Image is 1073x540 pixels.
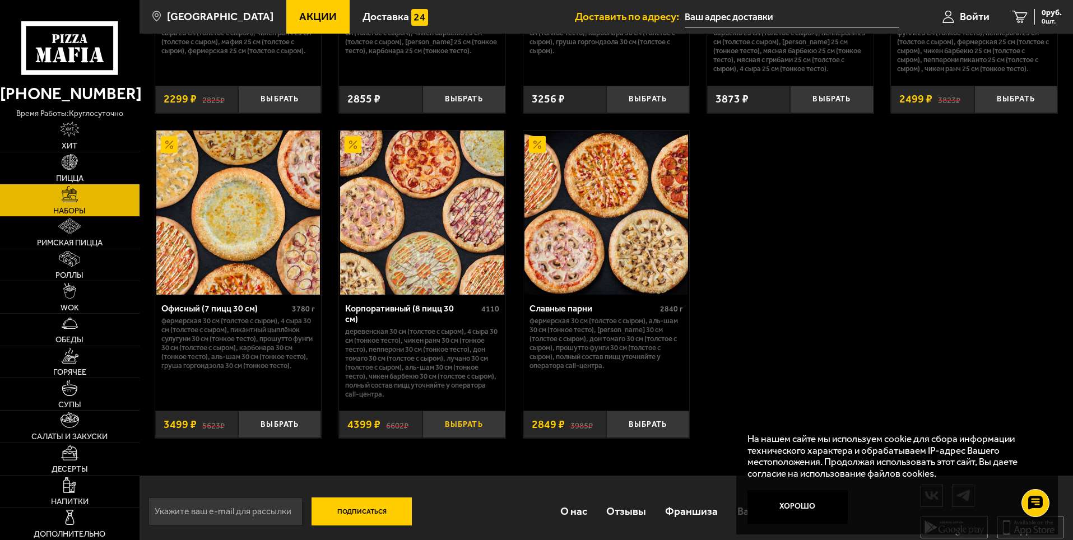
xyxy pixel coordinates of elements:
[37,239,103,246] span: Римская пицца
[660,304,683,314] span: 2840 г
[529,136,546,153] img: Акционный
[238,86,321,113] button: Выбрать
[899,94,932,105] span: 2499 ₽
[161,316,315,370] p: Фермерская 30 см (толстое с сыром), 4 сыра 30 см (толстое с сыром), Пикантный цыплёнок сулугуни 3...
[238,411,321,438] button: Выбрать
[52,465,88,473] span: Десерты
[550,493,596,529] a: О нас
[606,86,689,113] button: Выбрать
[790,86,873,113] button: Выбрать
[345,20,499,55] p: Чикен Ранч 25 см (толстое с сыром), Дракон 25 см (толстое с сыром), Чикен Барбекю 25 см (толстое ...
[164,94,197,105] span: 2299 ₽
[161,20,315,55] p: Мясная Барбекю 25 см (толстое с сыром), 4 сыра 25 см (толстое с сыром), Чикен Ранч 25 см (толстое...
[55,336,83,343] span: Обеды
[312,497,412,525] button: Подписаться
[529,303,658,314] div: Славные парни
[529,316,684,370] p: Фермерская 30 см (толстое с сыром), Аль-Шам 30 см (тонкое тесто), [PERSON_NAME] 30 см (толстое с ...
[292,304,315,314] span: 3780 г
[747,433,1041,480] p: На нашем сайте мы используем cookie для сбора информации технического характера и обрабатываем IP...
[960,11,990,22] span: Войти
[53,368,86,376] span: Горячее
[340,131,504,294] img: Корпоративный (8 пицц 30 см)
[523,131,690,294] a: АкционныйСлавные парни
[728,493,793,529] a: Вакансии
[938,94,960,105] s: 3823 ₽
[575,11,685,22] span: Доставить по адресу:
[411,9,428,26] img: 15daf4d41897b9f0e9f617042186c801.svg
[1042,9,1062,17] span: 0 руб.
[713,20,867,73] p: Чикен Ранч 25 см (толстое с сыром), Чикен Барбекю 25 см (толстое с сыром), Пепперони 25 см (толст...
[422,86,505,113] button: Выбрать
[606,411,689,438] button: Выбрать
[897,20,1051,73] p: Карбонара 25 см (тонкое тесто), Прошутто Фунги 25 см (тонкое тесто), Пепперони 25 см (толстое с с...
[34,530,105,538] span: Дополнительно
[56,174,83,182] span: Пицца
[61,304,79,311] span: WOK
[299,11,337,22] span: Акции
[58,401,81,408] span: Супы
[716,94,749,105] span: 3873 ₽
[363,11,409,22] span: Доставка
[53,207,86,215] span: Наборы
[974,86,1057,113] button: Выбрать
[51,497,89,505] span: Напитки
[347,94,380,105] span: 2855 ₽
[155,131,322,294] a: АкционныйОфисный (7 пицц 30 см)
[656,493,727,529] a: Франшиза
[161,303,290,314] div: Офисный (7 пицц 30 см)
[386,419,408,430] s: 6602 ₽
[747,490,848,524] button: Хорошо
[481,304,499,314] span: 4110
[345,327,499,399] p: Деревенская 30 см (толстое с сыром), 4 сыра 30 см (тонкое тесто), Чикен Ранч 30 см (тонкое тесто)...
[339,131,505,294] a: АкционныйКорпоративный (8 пицц 30 см)
[524,131,688,294] img: Славные парни
[345,303,479,324] div: Корпоративный (8 пицц 30 см)
[156,131,320,294] img: Офисный (7 пицц 30 см)
[161,136,178,153] img: Акционный
[164,419,197,430] span: 3499 ₽
[422,411,505,438] button: Выбрать
[529,20,684,55] p: Аль-Шам 30 см (тонкое тесто), Фермерская 30 см (тонкое тесто), Карбонара 30 см (толстое с сыром),...
[532,94,565,105] span: 3256 ₽
[532,419,565,430] span: 2849 ₽
[55,271,83,279] span: Роллы
[347,419,380,430] span: 4399 ₽
[597,493,656,529] a: Отзывы
[202,94,225,105] s: 2825 ₽
[62,142,77,150] span: Хит
[570,419,593,430] s: 3985 ₽
[148,497,303,525] input: Укажите ваш e-mail для рассылки
[345,136,361,153] img: Акционный
[202,419,225,430] s: 5623 ₽
[1042,18,1062,25] span: 0 шт.
[31,432,108,440] span: Салаты и закуски
[167,11,273,22] span: [GEOGRAPHIC_DATA]
[685,7,899,27] input: Ваш адрес доставки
